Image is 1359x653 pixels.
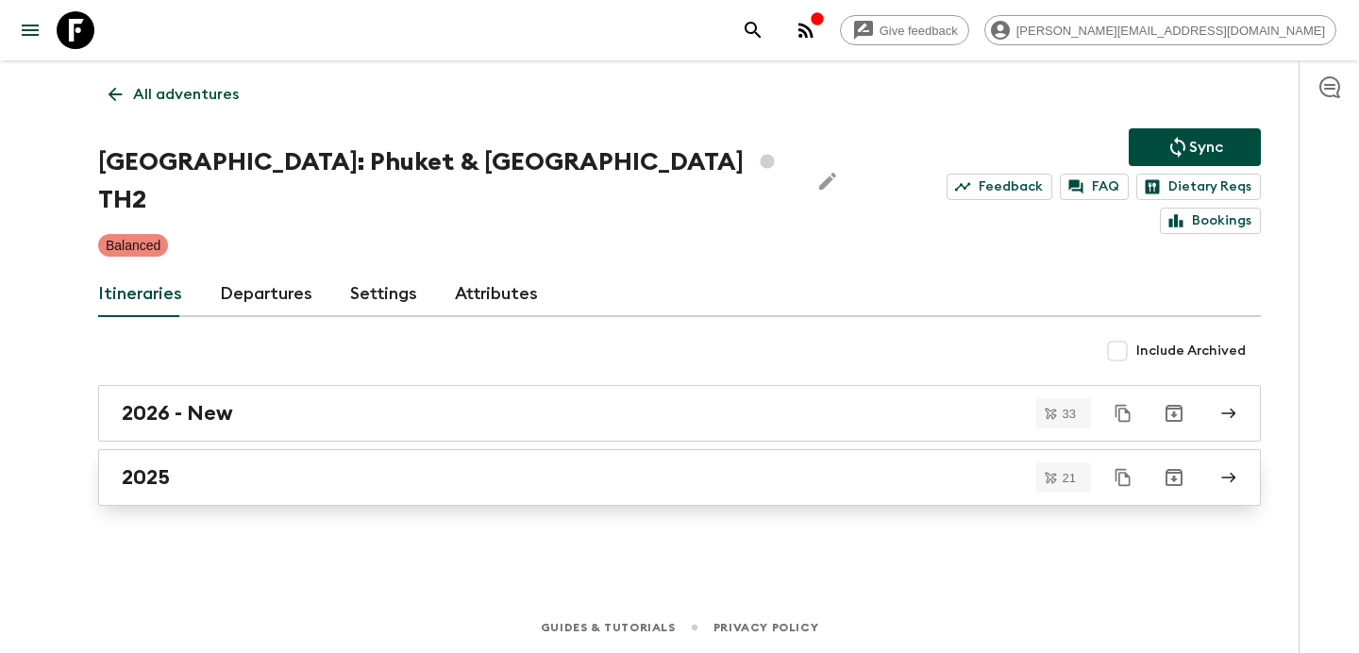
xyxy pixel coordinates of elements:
[133,83,239,106] p: All adventures
[734,11,772,49] button: search adventures
[350,272,417,317] a: Settings
[869,24,968,38] span: Give feedback
[984,15,1336,45] div: [PERSON_NAME][EMAIL_ADDRESS][DOMAIN_NAME]
[947,174,1052,200] a: Feedback
[1006,24,1335,38] span: [PERSON_NAME][EMAIL_ADDRESS][DOMAIN_NAME]
[1106,396,1140,430] button: Duplicate
[840,15,969,45] a: Give feedback
[98,449,1261,506] a: 2025
[106,236,160,255] p: Balanced
[1136,174,1261,200] a: Dietary Reqs
[1155,394,1193,432] button: Archive
[1160,208,1261,234] a: Bookings
[98,143,794,219] h1: [GEOGRAPHIC_DATA]: Phuket & [GEOGRAPHIC_DATA] TH2
[98,272,182,317] a: Itineraries
[1129,128,1261,166] button: Sync adventure departures to the booking engine
[122,401,233,426] h2: 2026 - New
[541,617,676,638] a: Guides & Tutorials
[809,143,847,219] button: Edit Adventure Title
[1060,174,1129,200] a: FAQ
[455,272,538,317] a: Attributes
[1136,342,1246,360] span: Include Archived
[220,272,312,317] a: Departures
[1051,408,1087,420] span: 33
[122,465,170,490] h2: 2025
[1051,472,1087,484] span: 21
[1189,136,1223,159] p: Sync
[1106,460,1140,494] button: Duplicate
[98,75,249,113] a: All adventures
[1155,459,1193,496] button: Archive
[11,11,49,49] button: menu
[98,385,1261,442] a: 2026 - New
[713,617,818,638] a: Privacy Policy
